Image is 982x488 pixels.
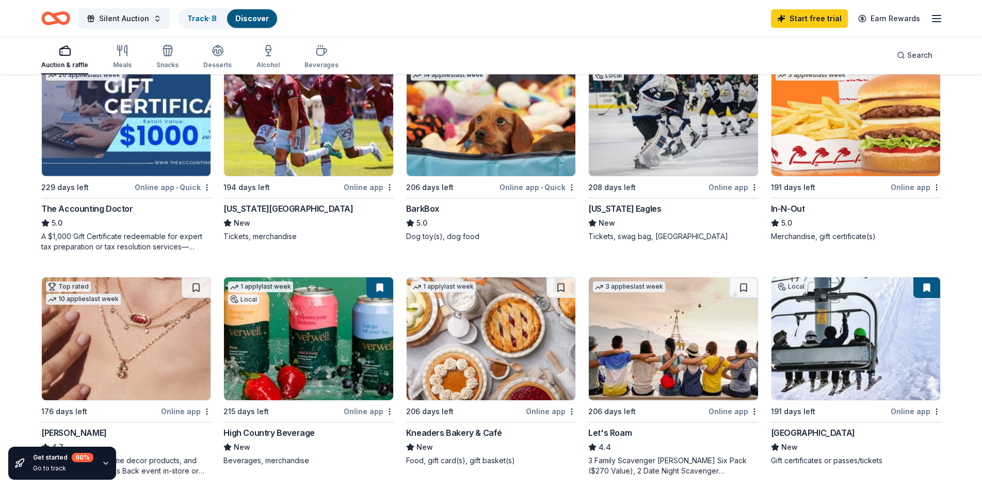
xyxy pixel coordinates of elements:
div: 1 apply last week [228,281,293,292]
div: Local [593,70,624,81]
div: Tickets, swag bag, [GEOGRAPHIC_DATA] [588,231,758,242]
img: Image for In-N-Out [771,53,940,176]
a: Track· 8 [187,14,217,23]
a: Start free trial [771,9,848,28]
div: Online app [891,405,941,418]
button: Snacks [156,40,179,74]
span: 5.0 [781,217,792,229]
a: Image for High Country Beverage1 applylast weekLocal215 days leftOnline appHigh Country BeverageN... [223,277,393,466]
div: Online app [709,181,759,194]
div: 206 days left [588,405,636,418]
div: Online app [344,181,394,194]
img: Image for BarkBox [407,53,575,176]
div: Go to track [33,464,93,473]
button: Beverages [304,40,339,74]
span: New [234,217,250,229]
span: Silent Auction [99,12,149,25]
div: 3 applies last week [593,281,665,292]
a: Image for BarkBoxTop rated14 applieslast week206 days leftOnline app•QuickBarkBox5.0Dog toy(s), d... [406,53,576,242]
div: Beverages, merchandise [223,455,393,466]
div: 194 days left [223,181,270,194]
div: Online app Quick [135,181,211,194]
div: 1 apply last week [411,281,476,292]
a: Earn Rewards [852,9,926,28]
div: 3 applies last week [776,70,848,81]
div: Meals [113,61,132,69]
a: Image for Kneaders Bakery & Café1 applylast week206 days leftOnline appKneaders Bakery & CaféNewF... [406,277,576,466]
div: Gift certificates or passes/tickets [771,455,941,466]
div: 206 days left [406,405,454,418]
div: 229 days left [41,181,89,194]
img: Image for Colorado Rapids [224,53,393,176]
div: Dog toy(s), dog food [406,231,576,242]
div: Get started [33,453,93,462]
img: Image for Powderhorn Mountain Resort [771,277,940,400]
span: New [234,441,250,453]
div: In-N-Out [771,202,805,215]
div: Online app Quick [500,181,576,194]
img: Image for High Country Beverage [224,277,393,400]
div: High Country Beverage [223,427,315,439]
span: 5.0 [416,217,427,229]
div: Kneaders Bakery & Café [406,427,502,439]
div: Online app [161,405,211,418]
div: [PERSON_NAME] [41,427,107,439]
span: • [176,183,178,192]
button: Auction & raffle [41,40,88,74]
div: [GEOGRAPHIC_DATA] [771,427,855,439]
div: Alcohol [256,61,280,69]
a: Image for Colorado RapidsLocal194 days leftOnline app[US_STATE][GEOGRAPHIC_DATA]NewTickets, merch... [223,53,393,242]
div: 3 Family Scavenger [PERSON_NAME] Six Pack ($270 Value), 2 Date Night Scavenger [PERSON_NAME] Two ... [588,455,758,476]
div: Online app [891,181,941,194]
div: 191 days left [771,181,815,194]
div: Food, gift card(s), gift basket(s) [406,455,576,466]
button: Alcohol [256,40,280,74]
div: 191 days left [771,405,815,418]
button: Search [889,45,941,66]
div: 206 days left [406,181,454,194]
a: Image for Colorado Eagles1 applylast weekLocal208 days leftOnline app[US_STATE] EaglesNewTickets,... [588,53,758,242]
span: • [541,183,543,192]
div: Local [228,294,259,305]
div: 208 days left [588,181,636,194]
a: Image for In-N-OutTop rated3 applieslast week191 days leftOnline appIn-N-Out5.0Merchandise, gift ... [771,53,941,242]
a: Image for Let's Roam3 applieslast week206 days leftOnline appLet's Roam4.43 Family Scavenger [PER... [588,277,758,476]
div: Local [776,281,807,292]
div: 60 % [72,453,93,462]
div: 26 applies last week [46,70,122,81]
img: Image for Let's Roam [589,277,758,400]
span: New [416,441,433,453]
div: 176 days left [41,405,87,418]
span: New [781,441,798,453]
div: Online app [526,405,576,418]
a: Discover [235,14,269,23]
a: Home [41,6,70,30]
div: Online app [344,405,394,418]
div: 215 days left [223,405,269,418]
div: Online app [709,405,759,418]
img: Image for Kneaders Bakery & Café [407,277,575,400]
button: Track· 8Discover [178,8,278,29]
div: Desserts [203,61,232,69]
img: Image for Kendra Scott [42,277,211,400]
span: New [599,217,615,229]
button: Silent Auction [78,8,170,29]
div: [US_STATE][GEOGRAPHIC_DATA] [223,202,353,215]
div: Merchandise, gift certificate(s) [771,231,941,242]
div: Tickets, merchandise [223,231,393,242]
div: Top rated [46,281,91,292]
img: Image for Colorado Eagles [589,53,758,176]
div: BarkBox [406,202,439,215]
div: 10 applies last week [46,294,121,305]
img: Image for The Accounting Doctor [42,53,211,176]
div: [US_STATE] Eagles [588,202,661,215]
a: Image for Powderhorn Mountain ResortLocal191 days leftOnline app[GEOGRAPHIC_DATA]NewGift certific... [771,277,941,466]
span: Search [907,49,932,61]
div: Let's Roam [588,427,632,439]
a: Image for The Accounting DoctorTop rated26 applieslast week229 days leftOnline app•QuickThe Accou... [41,53,211,252]
div: 14 applies last week [411,70,486,81]
div: The Accounting Doctor [41,202,133,215]
div: Beverages [304,61,339,69]
a: Image for Kendra ScottTop rated10 applieslast week176 days leftOnline app[PERSON_NAME]4.7Jewelry ... [41,277,211,476]
div: A $1,000 Gift Certificate redeemable for expert tax preparation or tax resolution services—recipi... [41,231,211,252]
